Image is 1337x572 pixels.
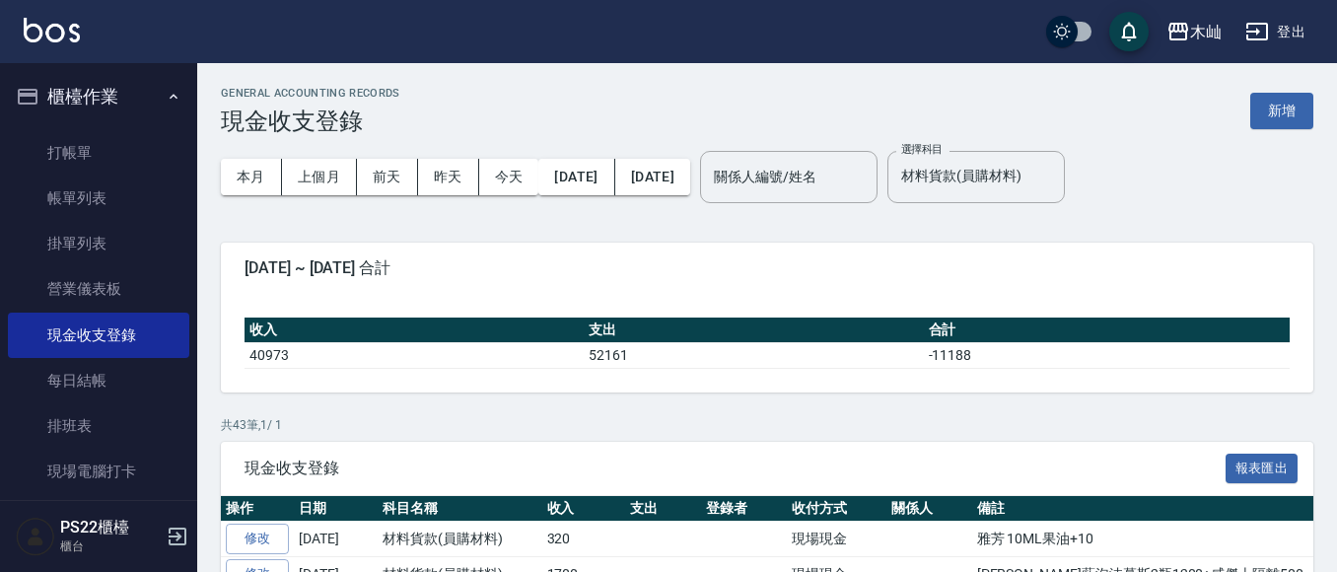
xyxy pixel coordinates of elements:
button: 報表匯出 [1226,454,1299,484]
button: 木屾 [1159,12,1230,52]
button: 昨天 [418,159,479,195]
p: 櫃台 [60,537,161,555]
button: 登出 [1237,14,1313,50]
h3: 現金收支登錄 [221,107,400,135]
button: save [1109,12,1149,51]
th: 操作 [221,496,294,522]
a: 營業儀表板 [8,266,189,312]
button: 今天 [479,159,539,195]
button: 櫃檯作業 [8,71,189,122]
span: [DATE] ~ [DATE] 合計 [245,258,1290,278]
img: Logo [24,18,80,42]
th: 收付方式 [787,496,886,522]
a: 掛單列表 [8,221,189,266]
a: 排班表 [8,403,189,449]
td: 320 [542,522,626,557]
button: [DATE] [615,159,690,195]
button: 前天 [357,159,418,195]
th: 收入 [542,496,626,522]
td: 52161 [584,342,923,368]
h5: PS22櫃檯 [60,518,161,537]
button: 新增 [1250,93,1313,129]
button: 上個月 [282,159,357,195]
th: 科目名稱 [378,496,542,522]
a: 修改 [226,524,289,554]
th: 支出 [625,496,701,522]
span: 現金收支登錄 [245,459,1226,478]
a: 每日結帳 [8,358,189,403]
button: 本月 [221,159,282,195]
td: 現場現金 [787,522,886,557]
th: 收入 [245,318,584,343]
a: 打帳單 [8,130,189,176]
button: [DATE] [538,159,614,195]
th: 支出 [584,318,923,343]
th: 日期 [294,496,378,522]
a: 報表匯出 [1226,458,1299,476]
label: 選擇科目 [901,142,943,157]
th: 關係人 [886,496,972,522]
a: 帳單列表 [8,176,189,221]
td: 材料貨款(員購材料) [378,522,542,557]
p: 共 43 筆, 1 / 1 [221,416,1313,434]
th: 合計 [924,318,1291,343]
a: 現場電腦打卡 [8,449,189,494]
td: -11188 [924,342,1291,368]
div: 木屾 [1190,20,1222,44]
td: 40973 [245,342,584,368]
td: [DATE] [294,522,378,557]
a: 現金收支登錄 [8,313,189,358]
th: 登錄者 [701,496,787,522]
a: 新增 [1250,101,1313,119]
img: Person [16,517,55,556]
h2: GENERAL ACCOUNTING RECORDS [221,87,400,100]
